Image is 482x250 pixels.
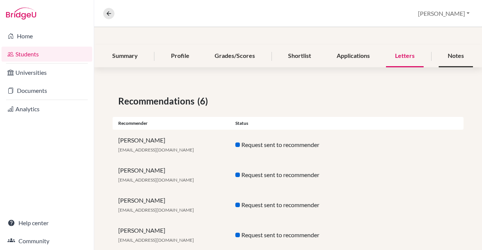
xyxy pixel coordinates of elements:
[230,230,347,239] div: Request sent to recommender
[162,45,198,67] div: Profile
[2,83,92,98] a: Documents
[113,136,230,154] div: [PERSON_NAME]
[230,170,347,179] div: Request sent to recommender
[2,65,92,80] a: Universities
[230,140,347,149] div: Request sent to recommender
[328,45,379,67] div: Applications
[197,94,211,108] span: (6)
[118,207,194,213] span: [EMAIL_ADDRESS][DOMAIN_NAME]
[279,45,320,67] div: Shortlist
[118,94,197,108] span: Recommendations
[2,233,92,248] a: Community
[2,215,92,230] a: Help center
[118,147,194,153] span: [EMAIL_ADDRESS][DOMAIN_NAME]
[118,237,194,243] span: [EMAIL_ADDRESS][DOMAIN_NAME]
[415,6,473,21] button: [PERSON_NAME]
[386,45,424,67] div: Letters
[230,200,347,209] div: Request sent to recommender
[6,8,36,20] img: Bridge-U
[113,226,230,244] div: [PERSON_NAME]
[103,45,147,67] div: Summary
[2,102,92,117] a: Analytics
[2,47,92,62] a: Students
[439,45,473,67] div: Notes
[230,120,347,127] div: Status
[2,29,92,44] a: Home
[113,166,230,184] div: [PERSON_NAME]
[113,196,230,214] div: [PERSON_NAME]
[113,120,230,127] div: Recommender
[206,45,264,67] div: Grades/Scores
[118,177,194,183] span: [EMAIL_ADDRESS][DOMAIN_NAME]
